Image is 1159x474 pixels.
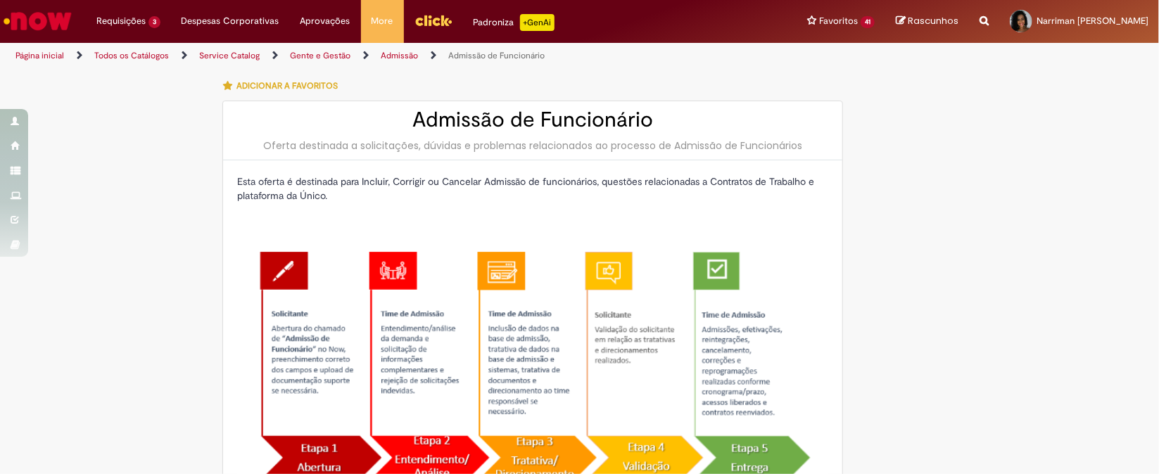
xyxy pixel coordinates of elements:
a: Admissão [381,50,418,61]
img: ServiceNow [1,7,74,35]
span: Despesas Corporativas [182,14,279,28]
a: Todos os Catálogos [94,50,169,61]
span: 41 [861,16,875,28]
p: +GenAi [520,14,555,31]
h2: Admissão de Funcionário [237,108,828,132]
div: Padroniza [474,14,555,31]
span: Requisições [96,14,146,28]
button: Adicionar a Favoritos [222,71,346,101]
a: Service Catalog [199,50,260,61]
ul: Trilhas de página [11,43,762,69]
span: More [372,14,393,28]
a: Admissão de Funcionário [448,50,545,61]
span: Rascunhos [908,14,958,27]
span: Narriman [PERSON_NAME] [1037,15,1148,27]
p: Esta oferta é destinada para Incluir, Corrigir ou Cancelar Admissão de funcionários, questões rel... [237,174,828,203]
div: Oferta destinada a solicitações, dúvidas e problemas relacionados ao processo de Admissão de Func... [237,139,828,153]
a: Rascunhos [896,15,958,28]
span: 3 [148,16,160,28]
a: Página inicial [15,50,64,61]
span: Adicionar a Favoritos [236,80,338,91]
img: click_logo_yellow_360x200.png [414,10,452,31]
span: Aprovações [300,14,350,28]
a: Gente e Gestão [290,50,350,61]
span: Favoritos [819,14,858,28]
